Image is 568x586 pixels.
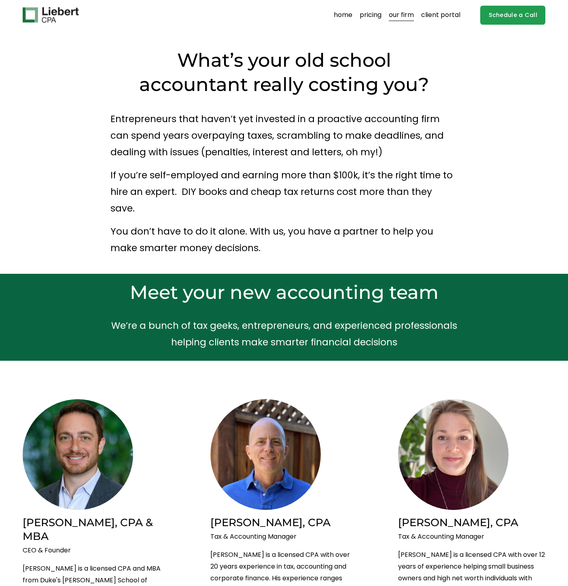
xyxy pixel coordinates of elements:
img: Liebert CPA [23,7,78,23]
p: Tax & Accounting Manager [210,531,358,543]
p: We’re a bunch of tax geeks, entrepreneurs, and experienced professionals helping clients make sma... [110,317,457,351]
img: Jennie Ledesma [398,399,509,510]
h2: What’s your old school accountant really costing you? [133,48,436,97]
p: Entrepreneurs that haven’t yet invested in a proactive accounting firm can spend years overpaying... [110,111,457,161]
a: client portal [421,8,460,21]
a: pricing [360,8,381,21]
a: Schedule a Call [480,6,545,25]
img: Brian Liebert [23,399,133,510]
a: home [334,8,352,21]
p: If you’re self-employed and earning more than $100k, it’s the right time to hire an expert. DIY b... [110,167,457,217]
p: CEO & Founder [23,545,170,556]
h2: [PERSON_NAME], CPA [398,516,545,530]
p: You don’t have to do it alone. With us, you have a partner to help you make smarter money decisions. [110,223,457,256]
h2: [PERSON_NAME], CPA [210,516,358,530]
h2: [PERSON_NAME], CPA & MBA [23,516,170,544]
h2: Meet your new accounting team [110,280,457,305]
a: our firm [389,8,414,21]
img: Tommy Roberts [210,399,321,510]
p: Tax & Accounting Manager [398,531,545,543]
